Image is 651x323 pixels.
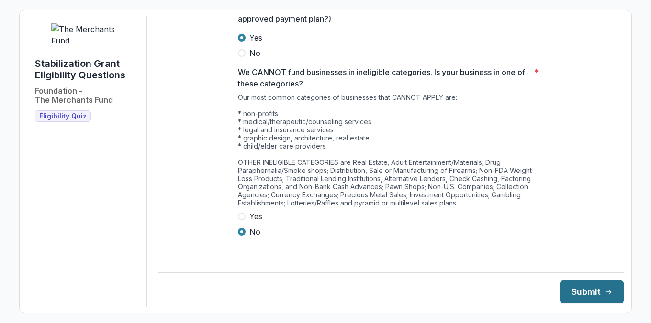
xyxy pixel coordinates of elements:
[238,93,544,211] div: Our most common categories of businesses that CANNOT APPLY are: * non-profits * medical/therapeut...
[35,58,139,81] h1: Stabilization Grant Eligibility Questions
[238,66,530,89] p: We CANNOT fund businesses in ineligible categories. Is your business in one of these categories?
[35,86,113,105] h2: Foundation - The Merchants Fund
[560,280,624,303] button: Submit
[51,23,123,46] img: The Merchants Fund
[249,226,260,237] span: No
[39,112,87,120] span: Eligibility Quiz
[249,211,262,222] span: Yes
[249,32,262,43] span: Yes
[249,47,260,59] span: No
